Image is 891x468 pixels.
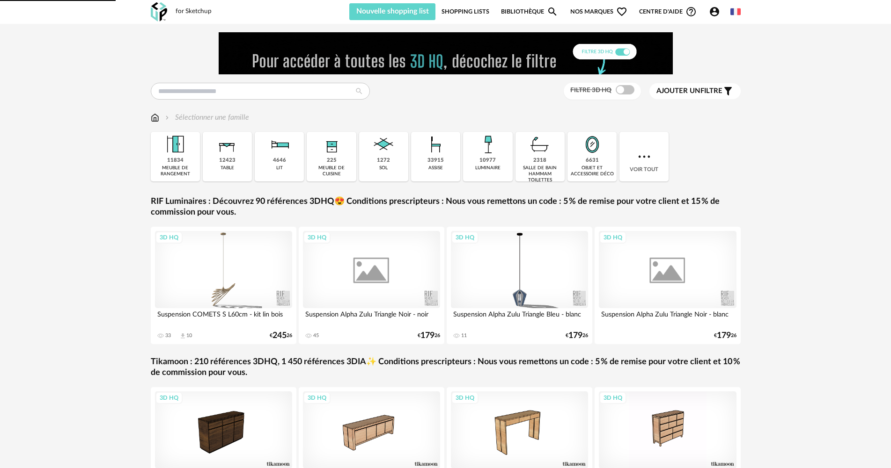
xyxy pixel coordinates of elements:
img: FILTRE%20HQ%20NEW_V1%20(4).gif [219,32,673,74]
div: 11834 [167,157,184,164]
div: 1272 [377,157,390,164]
div: 3D HQ [451,392,479,404]
img: fr [730,7,741,17]
div: 3D HQ [599,392,626,404]
div: € 26 [566,332,588,339]
div: € 26 [714,332,736,339]
div: objet et accessoire déco [570,165,614,177]
div: 12423 [219,157,236,164]
img: more.7b13dc1.svg [636,148,653,165]
div: Suspension Alpha Zulu Triangle Noir - blanc [599,308,736,327]
img: Sol.png [371,132,396,157]
button: Nouvelle shopping list [349,3,436,20]
span: Nos marques [570,3,627,20]
div: meuble de cuisine [309,165,353,177]
span: 179 [717,332,731,339]
img: Salle%20de%20bain.png [527,132,552,157]
div: luminaire [475,165,501,171]
div: 2318 [533,157,546,164]
span: Centre d'aideHelp Circle Outline icon [639,6,697,17]
span: Download icon [179,332,186,339]
div: assise [428,165,443,171]
div: meuble de rangement [154,165,197,177]
div: 3D HQ [303,392,331,404]
span: Ajouter un [656,87,700,94]
span: Magnify icon [547,6,558,17]
div: 11 [461,332,467,339]
div: € 26 [270,332,292,339]
div: Suspension COMETS S L60cm - kit lin bois [155,308,293,327]
img: OXP [151,2,167,22]
div: sol [379,165,388,171]
a: 3D HQ Suspension Alpha Zulu Triangle Noir - blanc €17926 [595,227,741,344]
span: Help Circle Outline icon [685,6,697,17]
a: 3D HQ Suspension COMETS S L60cm - kit lin bois 33 Download icon 10 €24526 [151,227,297,344]
div: 3D HQ [303,231,331,244]
div: 3D HQ [155,392,183,404]
button: Ajouter unfiltre Filter icon [649,83,741,99]
div: 4646 [273,157,286,164]
div: Voir tout [619,132,669,181]
img: Rangement.png [319,132,344,157]
div: for Sketchup [176,7,212,16]
a: 3D HQ Suspension Alpha Zulu Triangle Noir - noir 45 €17926 [299,227,445,344]
div: table [221,165,234,171]
span: Filter icon [722,86,734,97]
img: svg+xml;base64,PHN2ZyB3aWR0aD0iMTYiIGhlaWdodD0iMTciIHZpZXdCb3g9IjAgMCAxNiAxNyIgZmlsbD0ibm9uZSIgeG... [151,112,159,123]
div: 10977 [479,157,496,164]
div: € 26 [418,332,440,339]
div: 33915 [427,157,444,164]
img: Literie.png [267,132,292,157]
a: 3D HQ Suspension Alpha Zulu Triangle Bleu - blanc 11 €17926 [447,227,593,344]
div: Suspension Alpha Zulu Triangle Noir - noir [303,308,441,327]
span: 179 [568,332,582,339]
img: Meuble%20de%20rangement.png [162,132,188,157]
a: Shopping Lists [442,3,489,20]
span: filtre [656,86,722,96]
div: 6631 [586,157,599,164]
div: salle de bain hammam toilettes [518,165,562,183]
div: lit [276,165,283,171]
div: 3D HQ [155,231,183,244]
div: 45 [313,332,319,339]
div: 10 [186,332,192,339]
a: BibliothèqueMagnify icon [501,3,558,20]
a: RIF Luminaires : Découvrez 90 références 3DHQ😍 Conditions prescripteurs : Nous vous remettons un ... [151,196,741,218]
div: 3D HQ [451,231,479,244]
span: Account Circle icon [709,6,724,17]
div: 33 [165,332,171,339]
img: Miroir.png [580,132,605,157]
div: 3D HQ [599,231,626,244]
div: Suspension Alpha Zulu Triangle Bleu - blanc [451,308,589,327]
span: 245 [272,332,287,339]
span: Nouvelle shopping list [356,7,429,15]
img: Luminaire.png [475,132,501,157]
span: Account Circle icon [709,6,720,17]
a: Tikamoon : 210 références 3DHQ, 1 450 références 3DIA✨ Conditions prescripteurs : Nous vous remet... [151,357,741,379]
img: Table.png [214,132,240,157]
div: 225 [327,157,337,164]
img: svg+xml;base64,PHN2ZyB3aWR0aD0iMTYiIGhlaWdodD0iMTYiIHZpZXdCb3g9IjAgMCAxNiAxNiIgZmlsbD0ibm9uZSIgeG... [163,112,171,123]
span: Heart Outline icon [616,6,627,17]
span: 179 [420,332,434,339]
span: Filtre 3D HQ [570,87,611,94]
div: Sélectionner une famille [163,112,249,123]
img: Assise.png [423,132,449,157]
